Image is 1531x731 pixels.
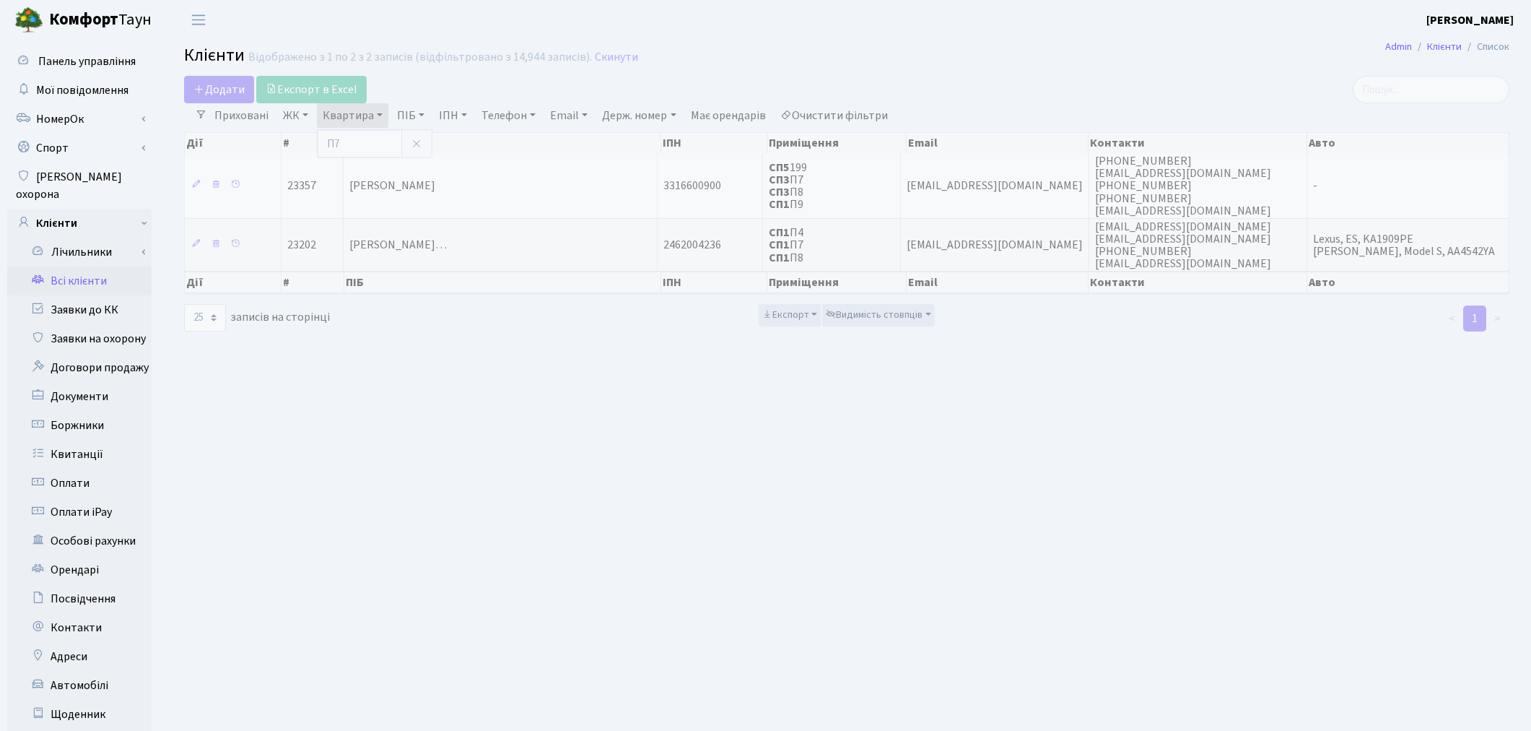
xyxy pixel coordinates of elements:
a: Приховані [209,103,274,128]
a: Посвідчення [7,584,152,613]
a: НомерОк [7,105,152,134]
a: Admin [1385,39,1412,54]
span: П4 П7 П8 [769,225,803,265]
span: [EMAIL_ADDRESS][DOMAIN_NAME] [EMAIL_ADDRESS][DOMAIN_NAME] [PHONE_NUMBER] [EMAIL_ADDRESS][DOMAIN_N... [1095,219,1271,272]
button: Експорт [759,304,821,326]
div: Відображено з 1 по 2 з 2 записів (відфільтровано з 14,944 записів). [248,51,592,64]
th: Контакти [1089,133,1307,153]
span: [PERSON_NAME] [349,178,435,194]
a: Контакти [7,613,152,642]
span: 23202 [287,238,316,254]
b: СП1 [769,238,790,254]
span: [EMAIL_ADDRESS][DOMAIN_NAME] [907,178,1083,194]
th: ПІБ [344,272,662,293]
a: Договори продажу [7,353,152,382]
th: Контакти [1089,272,1307,293]
span: Видимість стовпців [826,308,922,322]
th: Авто [1307,272,1509,293]
a: Панель управління [7,47,152,76]
a: Документи [7,382,152,411]
b: Комфорт [49,8,118,31]
span: - [1313,178,1317,194]
th: Дії [185,272,282,293]
a: Телефон [476,103,541,128]
b: СП1 [769,196,790,212]
span: Додати [193,82,245,98]
button: Переключити навігацію [180,8,217,32]
input: Пошук... [1353,76,1509,103]
a: Експорт в Excel [256,76,367,103]
b: СП1 [769,225,790,241]
a: Клієнти [7,209,152,238]
th: Приміщення [767,133,907,153]
a: ІПН [433,103,473,128]
span: 199 П7 П8 П9 [769,160,807,212]
span: 3316600900 [663,178,721,194]
a: Держ. номер [596,103,681,128]
a: Квитанції [7,440,152,469]
th: Email [907,272,1089,293]
th: Дії [185,133,282,153]
a: ЖК [277,103,314,128]
span: Клієнти [184,43,245,68]
span: [PERSON_NAME]… [349,238,447,254]
a: Має орендарів [685,103,772,128]
a: Скинути [595,51,638,64]
a: Очистити фільтри [775,103,894,128]
a: Спорт [7,134,152,163]
th: ІПН [661,272,767,293]
a: Лічильники [17,238,152,267]
th: ПІБ [344,133,662,153]
button: Видимість стовпців [822,304,935,326]
a: Особові рахунки [7,527,152,555]
span: [PHONE_NUMBER] [EMAIL_ADDRESS][DOMAIN_NAME] [PHONE_NUMBER] [PHONE_NUMBER] [EMAIL_ADDRESS][DOMAIN_... [1095,153,1271,218]
a: Заявки на охорону [7,324,152,353]
a: Мої повідомлення [7,76,152,105]
a: Всі клієнти [7,267,152,295]
th: Авто [1307,133,1509,153]
a: [PERSON_NAME] охорона [7,163,152,209]
span: 2462004236 [663,238,721,254]
b: СП5 [769,160,790,176]
span: Експорт [762,308,809,322]
span: [EMAIL_ADDRESS][DOMAIN_NAME] [907,238,1083,254]
a: Орендарі [7,555,152,584]
b: СП3 [769,172,790,188]
span: Таун [49,8,152,33]
th: # [282,272,344,293]
a: Заявки до КК [7,295,152,324]
a: Клієнти [1427,39,1462,54]
th: Email [907,133,1089,153]
a: Email [544,103,593,128]
a: 1 [1463,306,1486,332]
a: Оплати [7,469,152,498]
span: Мої повідомлення [36,82,128,98]
a: Адреси [7,642,152,671]
a: Автомобілі [7,671,152,700]
th: Приміщення [767,272,906,293]
span: Lexus, ES, KA1909PE [PERSON_NAME], Model S, AA4542YA [1313,231,1495,259]
label: записів на сторінці [184,304,330,332]
a: Квартира [317,103,388,128]
img: logo.png [14,6,43,35]
a: Додати [184,76,254,103]
a: Щоденник [7,700,152,729]
a: [PERSON_NAME] [1426,12,1514,29]
th: # [282,133,344,153]
b: [PERSON_NAME] [1426,12,1514,28]
th: ІПН [661,133,767,153]
b: СП3 [769,184,790,200]
select: записів на сторінці [184,304,226,332]
li: Список [1462,39,1509,55]
a: Боржники [7,411,152,440]
b: СП1 [769,250,790,266]
a: ПІБ [391,103,430,128]
nav: breadcrumb [1364,32,1531,62]
a: Оплати iPay [7,498,152,527]
span: Панель управління [38,53,136,69]
span: 23357 [287,178,316,194]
